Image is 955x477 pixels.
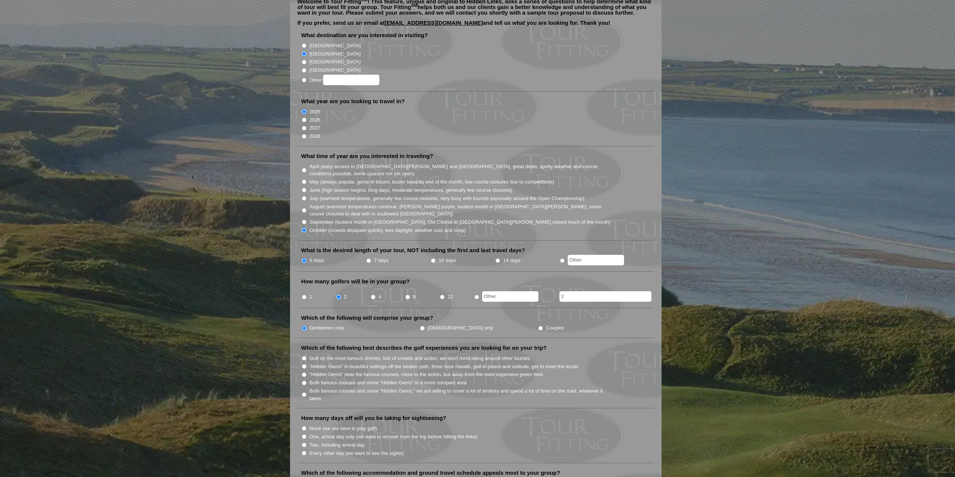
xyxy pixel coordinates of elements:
[301,98,405,105] label: What year are you looking to travel in?
[298,20,654,31] p: If you prefer, send us an email at and tell us what you are looking for. Thank you!
[413,293,416,301] label: 8
[448,293,453,301] label: 12
[310,433,477,441] label: One, arrival day only (we want to recover from the trip before hitting the links)
[310,379,467,387] label: Both famous courses and some "Hidden Gems" in a more compact area
[310,178,554,186] label: May (always popular, gorse in bloom, busier towards end of the month, few course closures due to ...
[310,187,513,194] label: June (high season begins, long days, moderate temperatures, generally few course closures)
[310,116,320,124] label: 2026
[374,257,389,264] label: 7 days
[482,291,538,302] input: Other
[310,227,466,234] label: October (crowds dissipate quickly, less daylight, weather cool and crisp)
[301,152,433,160] label: What time of year are you interested in traveling?
[310,163,611,178] label: April (easy access to [GEOGRAPHIC_DATA][PERSON_NAME] and [GEOGRAPHIC_DATA], great deals, spotty w...
[301,278,410,285] label: How many golfers will be in your group?
[385,20,483,26] a: [EMAIL_ADDRESS][DOMAIN_NAME]
[310,363,579,370] label: "Hidden Gems" in beautiful settings off the beaten path, three hour rounds, golf in peace and sol...
[301,344,547,352] label: Which of the following best describes the golf experiences you are looking for on your trip?
[301,414,447,422] label: How many days off will you be taking for sightseeing?
[301,247,525,254] label: What is the desired length of your tour, NOT including the first and last travel days?
[379,293,381,301] label: 4
[568,255,624,265] input: Other
[310,257,324,264] label: 5 days
[310,293,312,301] label: 1
[301,469,560,477] label: Which of the following accommodation and ground travel schedule appeals most to your group?
[344,293,347,301] label: 2
[546,324,564,332] label: Couples
[323,75,379,85] input: Other:
[301,314,433,322] label: Which of the following will comprise your group?
[310,218,611,226] label: September (busiest month in [GEOGRAPHIC_DATA], Old Course at [GEOGRAPHIC_DATA][PERSON_NAME] close...
[310,58,361,66] label: [GEOGRAPHIC_DATA]
[310,441,365,449] label: Two, including arrival day
[428,324,493,332] label: [DEMOGRAPHIC_DATA] only
[310,195,585,202] label: July (warmest temperatures, generally few course closures, very busy with tourists especially aro...
[310,450,404,457] label: Every other day (we want to see the sights)
[310,42,361,50] label: [GEOGRAPHIC_DATA]
[310,50,361,58] label: [GEOGRAPHIC_DATA]
[310,371,543,378] label: "Hidden Gems" near the famous courses, close to the action, but away from the most expensive gree...
[310,203,611,218] label: August (warmest temperatures continue, [PERSON_NAME] purple, busiest month in [GEOGRAPHIC_DATA][P...
[301,32,428,39] label: What destination are you interested in visiting?
[310,425,377,432] label: None (we are here to play golf)
[310,66,361,74] label: [GEOGRAPHIC_DATA]
[559,291,651,302] input: Additional non-golfers? Please specify #
[310,355,530,362] label: Golf on the most famous shrines, lots of crowds and action, we don't mind being around other tour...
[310,108,320,116] label: 2025
[310,124,320,132] label: 2027
[310,387,611,402] label: Both famous courses and some "Hidden Gems," we are willing to cover a lot of territory and spend ...
[310,324,344,332] label: Gentlemen only
[411,3,418,8] sup: SM
[310,75,379,85] label: Other:
[310,132,320,140] label: 2028
[503,257,520,264] label: 14 days
[439,257,456,264] label: 10 days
